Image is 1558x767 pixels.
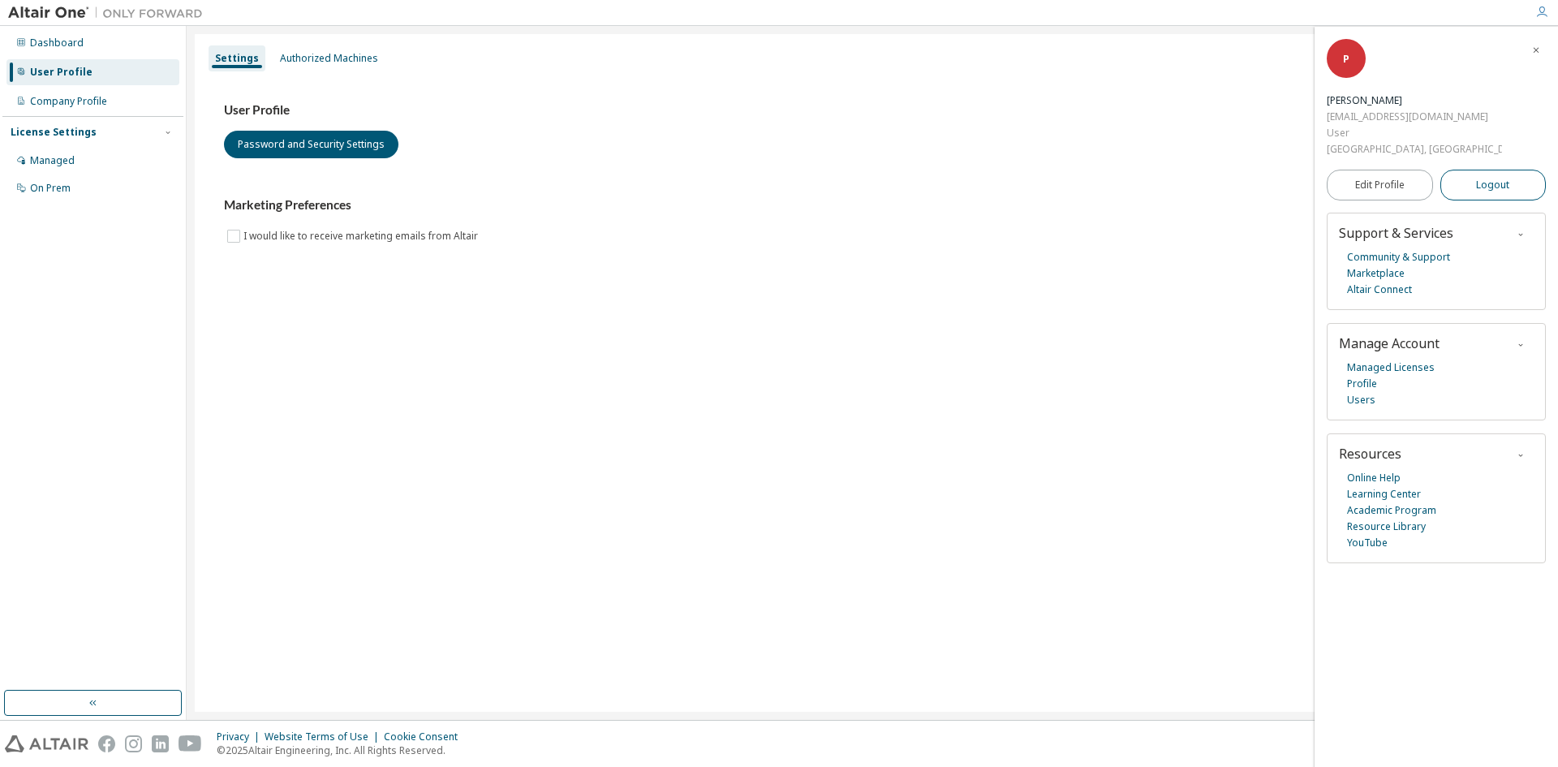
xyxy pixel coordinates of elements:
[125,735,142,752] img: instagram.svg
[280,52,378,65] div: Authorized Machines
[1476,177,1509,193] span: Logout
[8,5,211,21] img: Altair One
[1355,179,1405,192] span: Edit Profile
[1327,141,1502,157] div: [GEOGRAPHIC_DATA], [GEOGRAPHIC_DATA]
[5,735,88,752] img: altair_logo.svg
[1347,376,1377,392] a: Profile
[1327,109,1502,125] div: [EMAIL_ADDRESS][DOMAIN_NAME]
[224,197,1521,213] h3: Marketing Preferences
[1339,334,1440,352] span: Manage Account
[1347,502,1436,519] a: Academic Program
[30,37,84,50] div: Dashboard
[1343,52,1349,66] span: P
[243,226,481,246] label: I would like to receive marketing emails from Altair
[30,95,107,108] div: Company Profile
[1347,392,1375,408] a: Users
[1327,170,1433,200] a: Edit Profile
[265,730,384,743] div: Website Terms of Use
[1347,486,1421,502] a: Learning Center
[98,735,115,752] img: facebook.svg
[30,66,93,79] div: User Profile
[1347,470,1401,486] a: Online Help
[1347,265,1405,282] a: Marketplace
[179,735,202,752] img: youtube.svg
[1327,125,1502,141] div: User
[1347,360,1435,376] a: Managed Licenses
[1327,93,1502,109] div: Prakhar Parashar
[152,735,169,752] img: linkedin.svg
[11,126,97,139] div: License Settings
[1440,170,1547,200] button: Logout
[1347,282,1412,298] a: Altair Connect
[1347,519,1426,535] a: Resource Library
[217,743,467,757] p: © 2025 Altair Engineering, Inc. All Rights Reserved.
[224,102,1521,118] h3: User Profile
[384,730,467,743] div: Cookie Consent
[1339,224,1453,242] span: Support & Services
[1339,445,1401,463] span: Resources
[1347,535,1388,551] a: YouTube
[224,131,398,158] button: Password and Security Settings
[215,52,259,65] div: Settings
[30,182,71,195] div: On Prem
[1347,249,1450,265] a: Community & Support
[217,730,265,743] div: Privacy
[30,154,75,167] div: Managed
